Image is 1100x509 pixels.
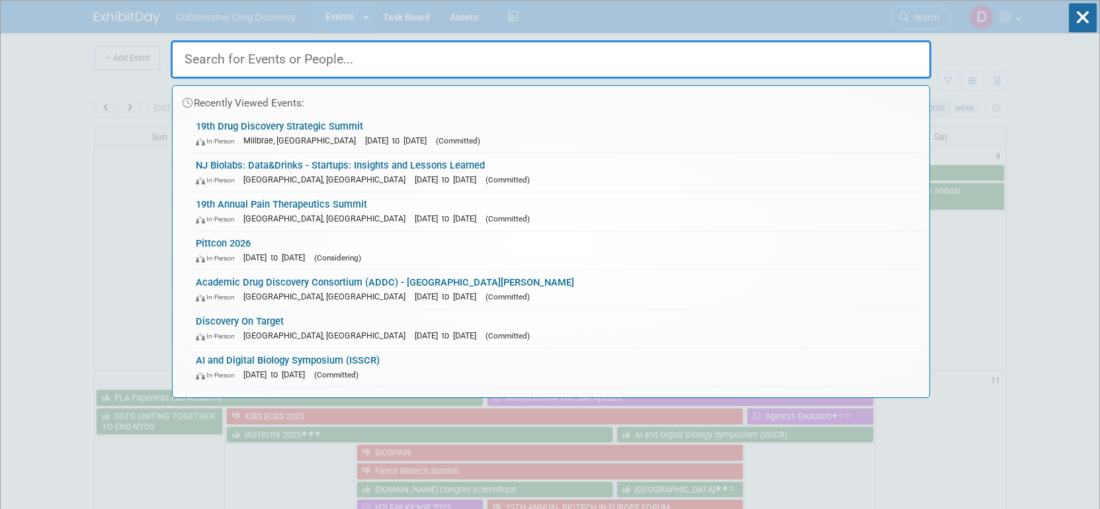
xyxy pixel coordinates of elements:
[243,292,412,301] span: [GEOGRAPHIC_DATA], [GEOGRAPHIC_DATA]
[486,292,530,301] span: (Committed)
[189,270,923,309] a: Academic Drug Discovery Consortium (ADDC) - [GEOGRAPHIC_DATA][PERSON_NAME] In-Person [GEOGRAPHIC_...
[436,136,480,145] span: (Committed)
[243,370,312,379] span: [DATE] to [DATE]
[196,137,241,145] span: In-Person
[243,214,412,223] span: [GEOGRAPHIC_DATA], [GEOGRAPHIC_DATA]
[189,114,923,153] a: 19th Drug Discovery Strategic Summit In-Person Millbrae, [GEOGRAPHIC_DATA] [DATE] to [DATE] (Comm...
[415,292,483,301] span: [DATE] to [DATE]
[171,40,931,79] input: Search for Events or People...
[365,136,433,145] span: [DATE] to [DATE]
[243,331,412,340] span: [GEOGRAPHIC_DATA], [GEOGRAPHIC_DATA]
[196,371,241,379] span: In-Person
[179,86,923,114] div: Recently Viewed Events:
[196,176,241,184] span: In-Person
[415,331,483,340] span: [DATE] to [DATE]
[243,253,312,262] span: [DATE] to [DATE]
[196,215,241,223] span: In-Person
[486,331,530,340] span: (Committed)
[189,348,923,387] a: AI and Digital Biology Symposium (ISSCR) In-Person [DATE] to [DATE] (Committed)
[486,214,530,223] span: (Committed)
[189,231,923,270] a: Pittcon 2026 In-Person [DATE] to [DATE] (Considering)
[189,153,923,192] a: NJ Biolabs: Data&Drinks - Startups: Insights and Lessons Learned In-Person [GEOGRAPHIC_DATA], [GE...
[314,253,361,262] span: (Considering)
[486,175,530,184] span: (Committed)
[243,136,362,145] span: Millbrae, [GEOGRAPHIC_DATA]
[196,293,241,301] span: In-Person
[415,175,483,184] span: [DATE] to [DATE]
[189,309,923,348] a: Discovery On Target In-Person [GEOGRAPHIC_DATA], [GEOGRAPHIC_DATA] [DATE] to [DATE] (Committed)
[196,254,241,262] span: In-Person
[314,370,359,379] span: (Committed)
[243,175,412,184] span: [GEOGRAPHIC_DATA], [GEOGRAPHIC_DATA]
[415,214,483,223] span: [DATE] to [DATE]
[189,192,923,231] a: 19th Annual Pain Therapeutics Summit In-Person [GEOGRAPHIC_DATA], [GEOGRAPHIC_DATA] [DATE] to [DA...
[196,332,241,340] span: In-Person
